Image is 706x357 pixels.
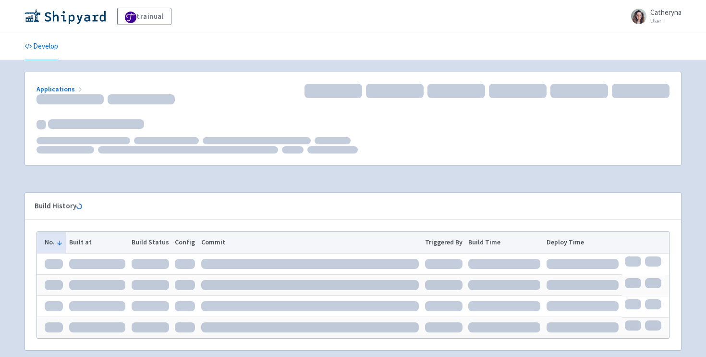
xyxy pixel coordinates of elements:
small: User [650,18,682,24]
th: Build Status [128,232,172,253]
th: Commit [198,232,422,253]
a: Catheryna User [625,9,682,24]
img: Shipyard logo [24,9,106,24]
th: Config [172,232,198,253]
th: Triggered By [422,232,465,253]
th: Build Time [465,232,544,253]
button: No. [45,237,63,247]
a: Develop [24,33,58,60]
span: Catheryna [650,8,682,17]
th: Built at [66,232,128,253]
th: Deploy Time [544,232,622,253]
div: Build History [35,201,656,212]
a: Applications [37,85,84,93]
a: trainual [117,8,171,25]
